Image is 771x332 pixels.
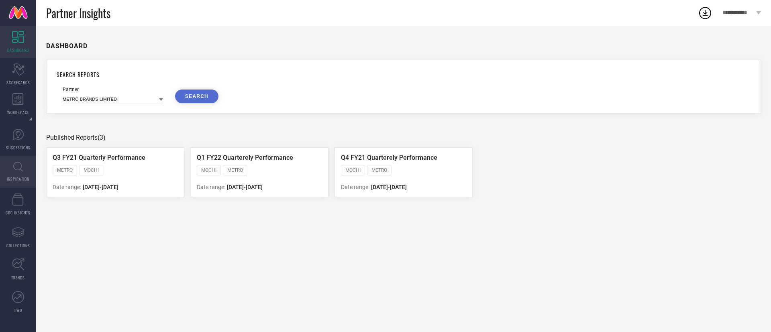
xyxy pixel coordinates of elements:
[14,307,22,313] span: FWD
[7,109,29,115] span: WORKSPACE
[6,145,31,151] span: SUGGESTIONS
[345,167,361,173] span: MOCHI
[46,5,110,21] span: Partner Insights
[57,167,73,173] span: METRO
[371,167,387,173] span: METRO
[175,90,218,103] button: SEARCH
[46,134,761,141] div: Published Reports (3)
[6,79,30,86] span: SCORECARDS
[57,70,751,79] h1: SEARCH REPORTS
[46,42,88,50] h1: DASHBOARD
[7,176,29,182] span: INSPIRATION
[227,167,243,173] span: METRO
[6,210,31,216] span: CDC INSIGHTS
[53,154,145,161] span: Q3 FY21 Quarterly Performance
[11,275,25,281] span: TRENDS
[227,184,263,190] span: [DATE] - [DATE]
[341,154,437,161] span: Q4 FY21 Quarterely Performance
[63,87,163,92] div: Partner
[197,184,225,190] span: Date range:
[201,167,216,173] span: MOCHI
[53,184,81,190] span: Date range:
[698,6,712,20] div: Open download list
[341,184,369,190] span: Date range:
[371,184,407,190] span: [DATE] - [DATE]
[6,242,30,248] span: COLLECTIONS
[84,167,99,173] span: MOCHI
[7,47,29,53] span: DASHBOARD
[83,184,118,190] span: [DATE] - [DATE]
[197,154,293,161] span: Q1 FY22 Quarterely Performance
